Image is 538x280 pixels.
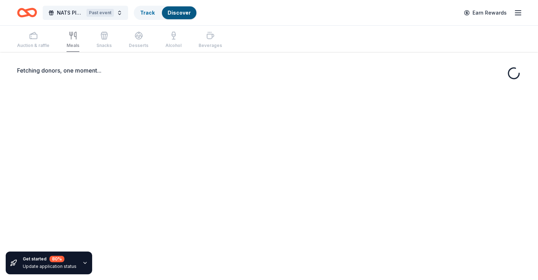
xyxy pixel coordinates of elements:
[23,256,77,262] div: Get started
[140,10,155,16] a: Track
[49,256,64,262] div: 80 %
[460,6,511,19] a: Earn Rewards
[168,10,191,16] a: Discover
[17,4,37,21] a: Home
[134,6,197,20] button: TrackDiscover
[17,66,521,75] div: Fetching donors, one moment...
[43,6,128,20] button: NATS PITTSBURGH CHAPTER FIRST ANNIVERSARYPast event
[86,9,114,17] div: Past event
[23,264,77,269] div: Update application status
[57,9,84,17] span: NATS PITTSBURGH CHAPTER FIRST ANNIVERSARY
